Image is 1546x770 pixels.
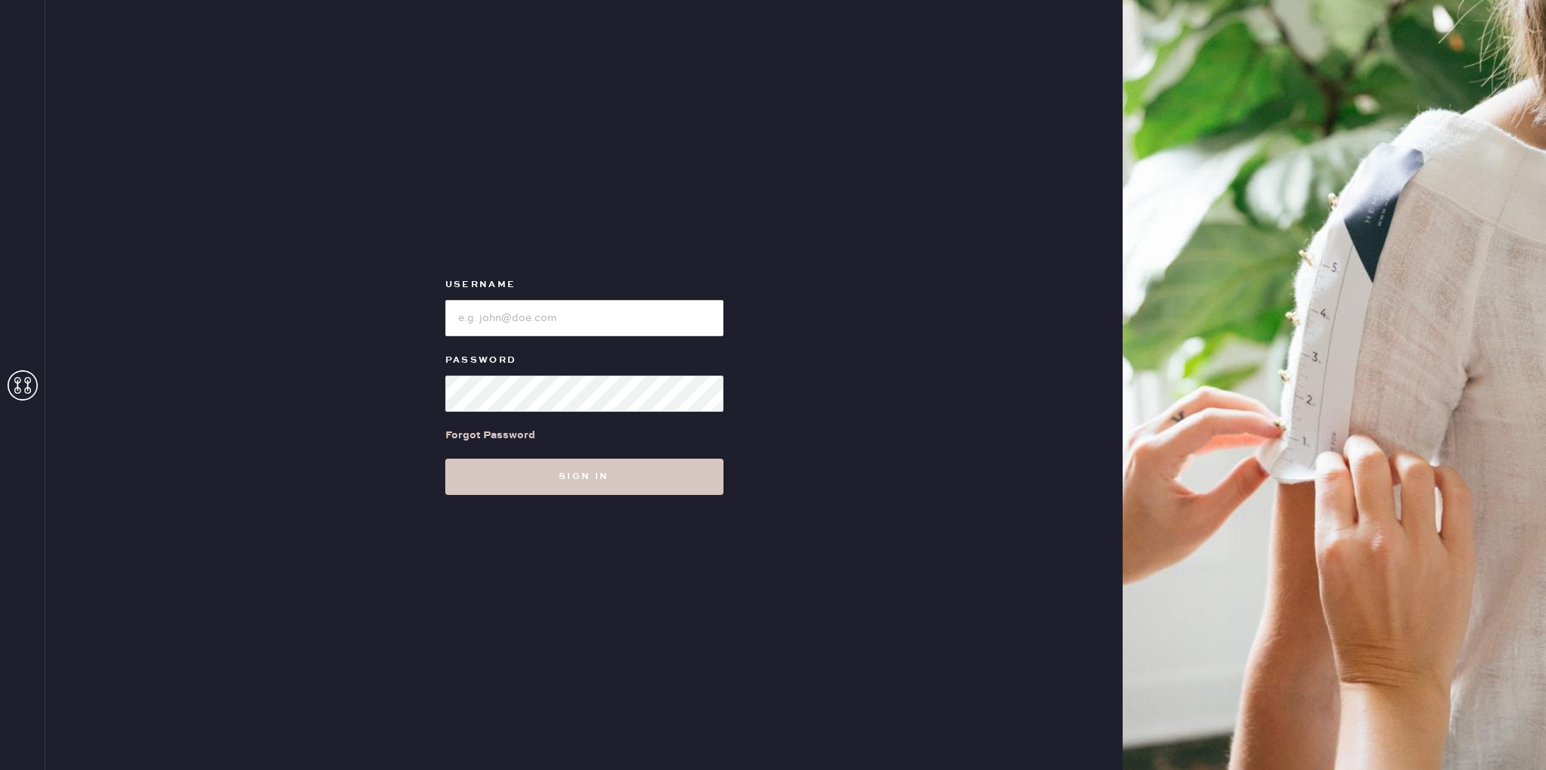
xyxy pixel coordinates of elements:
[445,300,723,336] input: e.g. john@doe.com
[445,412,535,459] a: Forgot Password
[445,427,535,444] div: Forgot Password
[1474,702,1539,767] iframe: Front Chat
[445,276,723,294] label: Username
[445,351,723,370] label: Password
[445,459,723,495] button: Sign in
